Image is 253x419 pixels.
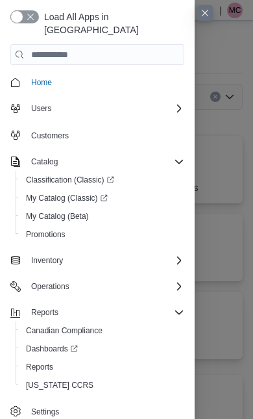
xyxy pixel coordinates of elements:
[26,279,75,294] button: Operations
[21,172,119,188] a: Classification (Classic)
[21,323,184,338] span: Canadian Compliance
[26,127,184,143] span: Customers
[21,172,184,188] span: Classification (Classic)
[16,225,189,244] button: Promotions
[16,358,189,376] button: Reports
[16,340,189,358] a: Dashboards
[31,77,52,88] span: Home
[5,99,189,118] button: Users
[5,277,189,296] button: Operations
[5,73,189,92] button: Home
[31,103,51,114] span: Users
[21,209,184,224] span: My Catalog (Beta)
[21,359,184,375] span: Reports
[26,362,53,372] span: Reports
[31,157,58,167] span: Catalog
[31,281,69,292] span: Operations
[21,341,184,357] span: Dashboards
[21,377,99,393] a: [US_STATE] CCRS
[5,251,189,270] button: Inventory
[26,380,93,390] span: [US_STATE] CCRS
[21,341,83,357] a: Dashboards
[5,303,189,322] button: Reports
[26,253,68,268] button: Inventory
[5,125,189,144] button: Customers
[16,322,189,340] button: Canadian Compliance
[26,229,66,240] span: Promotions
[31,407,59,417] span: Settings
[31,307,58,318] span: Reports
[26,101,56,116] button: Users
[26,325,102,336] span: Canadian Compliance
[26,211,89,222] span: My Catalog (Beta)
[26,74,184,90] span: Home
[26,154,184,170] span: Catalog
[26,193,108,203] span: My Catalog (Classic)
[16,189,189,207] a: My Catalog (Classic)
[31,131,69,141] span: Customers
[26,154,63,170] button: Catalog
[26,279,184,294] span: Operations
[26,101,184,116] span: Users
[21,377,184,393] span: Washington CCRS
[21,323,108,338] a: Canadian Compliance
[26,75,57,90] a: Home
[26,305,64,320] button: Reports
[26,253,184,268] span: Inventory
[31,255,63,266] span: Inventory
[197,5,213,21] button: Close this dialog
[21,227,184,242] span: Promotions
[21,190,184,206] span: My Catalog (Classic)
[16,207,189,225] button: My Catalog (Beta)
[21,190,113,206] a: My Catalog (Classic)
[26,175,114,185] span: Classification (Classic)
[16,171,189,189] a: Classification (Classic)
[16,376,189,394] button: [US_STATE] CCRS
[5,153,189,171] button: Catalog
[26,128,74,144] a: Customers
[21,209,94,224] a: My Catalog (Beta)
[26,305,184,320] span: Reports
[39,10,184,36] span: Load All Apps in [GEOGRAPHIC_DATA]
[26,344,78,354] span: Dashboards
[21,227,71,242] a: Promotions
[21,359,58,375] a: Reports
